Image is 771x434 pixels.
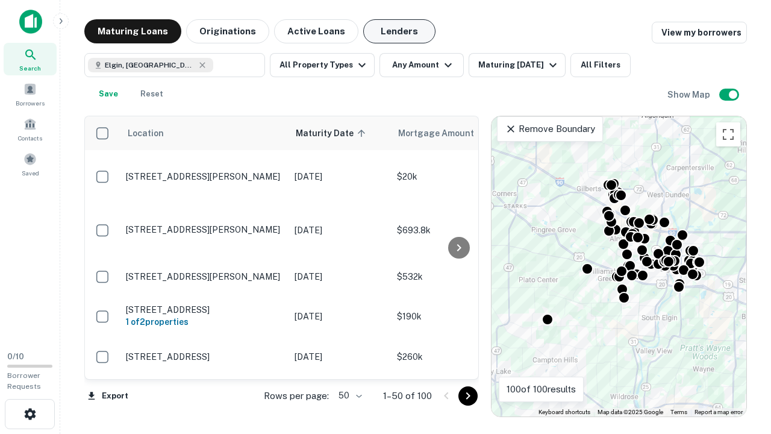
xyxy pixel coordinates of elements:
[397,350,517,363] p: $260k
[7,371,41,391] span: Borrower Requests
[379,53,464,77] button: Any Amount
[264,389,329,403] p: Rows per page:
[295,170,385,183] p: [DATE]
[295,310,385,323] p: [DATE]
[84,19,181,43] button: Maturing Loans
[127,126,164,140] span: Location
[397,224,517,237] p: $693.8k
[478,58,560,72] div: Maturing [DATE]
[7,352,24,361] span: 0 / 10
[126,271,282,282] p: [STREET_ADDRESS][PERSON_NAME]
[295,350,385,363] p: [DATE]
[126,171,282,182] p: [STREET_ADDRESS][PERSON_NAME]
[22,168,39,178] span: Saved
[186,19,269,43] button: Originations
[507,382,576,397] p: 100 of 100 results
[397,310,517,323] p: $190k
[570,53,631,77] button: All Filters
[4,113,57,145] a: Contacts
[716,122,740,146] button: Toggle fullscreen view
[334,387,364,404] div: 50
[295,224,385,237] p: [DATE]
[383,389,432,403] p: 1–50 of 100
[458,386,478,406] button: Go to next page
[126,315,282,329] h6: 1 of 2 properties
[126,351,282,362] p: [STREET_ADDRESS]
[4,78,57,110] a: Borrowers
[16,98,45,108] span: Borrowers
[711,338,771,395] iframe: Chat Widget
[397,270,517,283] p: $532k
[19,10,42,34] img: capitalize-icon.png
[538,408,590,417] button: Keyboard shortcuts
[598,409,663,415] span: Map data ©2025 Google
[105,60,195,71] span: Elgin, [GEOGRAPHIC_DATA], [GEOGRAPHIC_DATA]
[18,133,42,143] span: Contacts
[505,122,595,136] p: Remove Boundary
[126,304,282,315] p: [STREET_ADDRESS]
[295,270,385,283] p: [DATE]
[270,53,375,77] button: All Property Types
[398,126,490,140] span: Mortgage Amount
[4,43,57,75] a: Search
[19,63,41,73] span: Search
[667,88,712,101] h6: Show Map
[89,82,128,106] button: Save your search to get updates of matches that match your search criteria.
[84,387,131,405] button: Export
[126,224,282,235] p: [STREET_ADDRESS][PERSON_NAME]
[120,116,289,150] th: Location
[363,19,435,43] button: Lenders
[695,409,743,415] a: Report a map error
[397,170,517,183] p: $20k
[495,401,534,417] a: Open this area in Google Maps (opens a new window)
[670,409,687,415] a: Terms (opens in new tab)
[495,401,534,417] img: Google
[274,19,358,43] button: Active Loans
[296,126,369,140] span: Maturity Date
[133,82,171,106] button: Reset
[492,116,746,417] div: 0 0
[652,22,747,43] a: View my borrowers
[469,53,566,77] button: Maturing [DATE]
[391,116,523,150] th: Mortgage Amount
[4,148,57,180] a: Saved
[289,116,391,150] th: Maturity Date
